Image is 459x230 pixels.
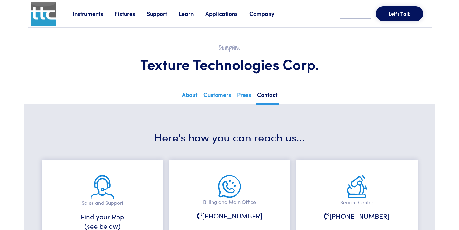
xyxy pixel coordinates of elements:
h6: [PHONE_NUMBER] [184,211,275,221]
img: ttc_logo_1x1_v1.0.png [31,2,56,26]
a: Fixtures [115,10,147,17]
a: Contact [256,89,279,105]
a: Learn [179,10,205,17]
a: Applications [205,10,249,17]
p: Sales and Support [57,199,148,207]
a: Company [249,10,286,17]
a: About [181,89,198,103]
a: Support [147,10,179,17]
button: Let's Talk [376,6,423,21]
p: Service Center [312,198,402,206]
a: Press [236,89,252,103]
a: Instruments [73,10,115,17]
h6: [PHONE_NUMBER] [312,211,402,221]
h2: Company [43,43,417,52]
a: Customers [202,89,232,103]
img: main-office.png [218,175,241,198]
h3: Here's how you can reach us... [43,129,417,144]
img: service.png [347,175,367,198]
p: Billing and Main Office [184,198,275,206]
h1: Texture Technologies Corp. [43,55,417,73]
img: sales-and-support.png [91,175,114,199]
